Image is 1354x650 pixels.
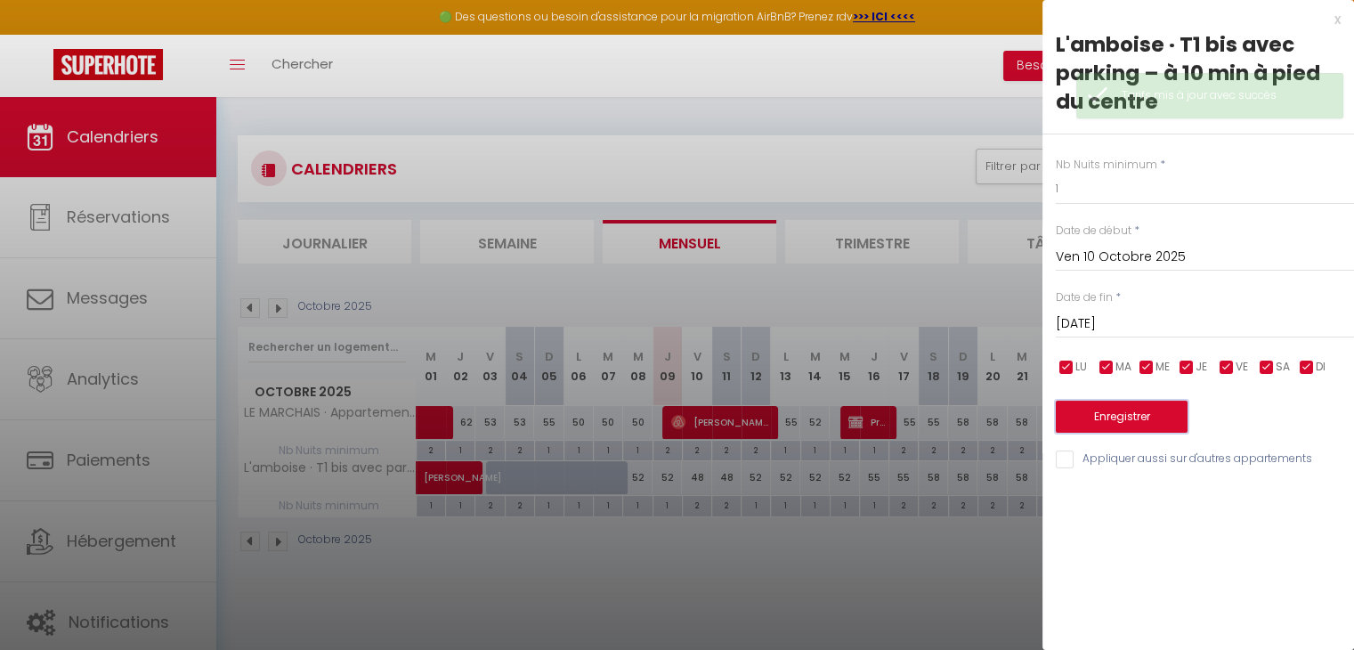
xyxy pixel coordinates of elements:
span: JE [1196,359,1207,376]
label: Nb Nuits minimum [1056,157,1157,174]
span: VE [1236,359,1248,376]
div: L'amboise · T1 bis avec parking – à 10 min à pied du centre [1056,30,1341,116]
button: Enregistrer [1056,401,1188,433]
span: MA [1115,359,1131,376]
div: Tarifs mis à jour avec succès [1122,87,1325,104]
span: SA [1276,359,1290,376]
span: DI [1316,359,1326,376]
span: LU [1075,359,1087,376]
div: x [1042,9,1341,30]
label: Date de fin [1056,289,1113,306]
label: Date de début [1056,223,1131,240]
span: ME [1155,359,1170,376]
